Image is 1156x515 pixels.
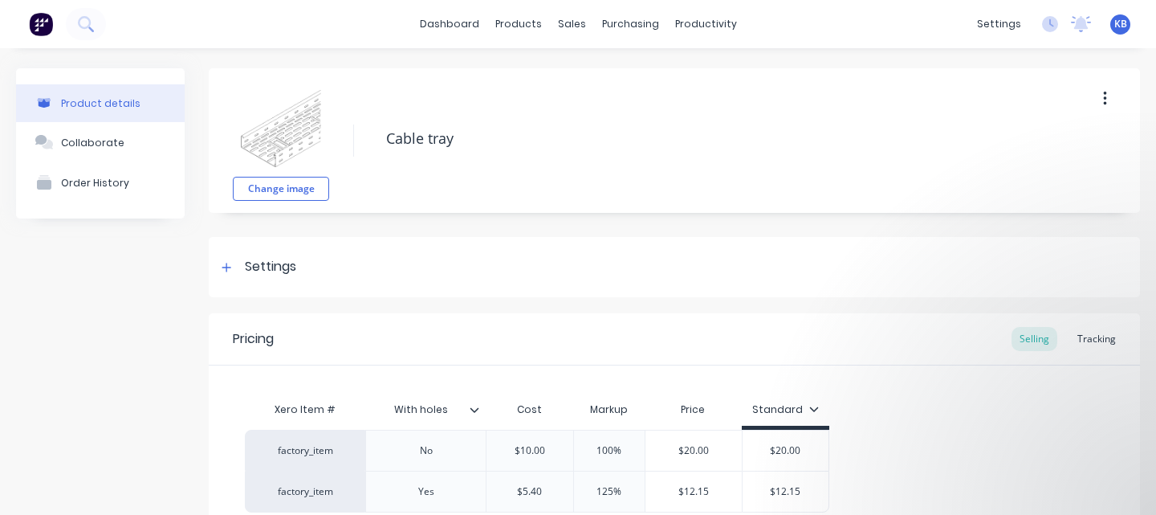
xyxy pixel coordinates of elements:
div: Standard [752,403,819,417]
div: Settings [245,257,296,277]
div: Selling [1011,327,1057,351]
div: factory_itemYes$5.40125%$12.15$12.15 [245,471,829,513]
div: Cost [486,394,573,426]
div: $12.15 [743,472,828,512]
div: Xero Item # [245,394,365,426]
div: 125% [569,472,649,512]
span: KB [1114,17,1127,31]
div: With holes [365,390,476,430]
div: factory_itemNo$10.00100%$20.00$20.00 [245,430,829,471]
div: factory_item [261,443,349,458]
div: 100% [569,431,649,471]
button: Collaborate [16,122,185,162]
div: $20.00 [645,431,743,471]
div: Order History [61,177,129,189]
div: sales [550,12,594,36]
button: Change image [233,177,329,201]
div: Product details [61,97,140,109]
div: No [386,440,466,461]
iframe: Intercom live chat [1101,460,1140,499]
div: $20.00 [743,431,828,471]
img: file [241,88,321,169]
textarea: Cable tray [378,120,1085,157]
div: $10.00 [486,431,573,471]
div: factory_item [261,484,349,499]
div: $5.40 [486,472,573,512]
button: Order History [16,162,185,202]
div: Tracking [1069,327,1124,351]
div: fileChange image [233,80,329,201]
div: Price [645,394,743,426]
img: Factory [29,12,53,36]
a: dashboard [412,12,487,36]
div: Yes [386,481,466,502]
div: settings [969,12,1029,36]
div: productivity [667,12,745,36]
div: $12.15 [645,472,743,512]
div: purchasing [594,12,667,36]
div: Markup [573,394,645,426]
div: products [487,12,550,36]
button: Product details [16,84,185,122]
div: With holes [365,394,486,426]
div: Collaborate [61,137,124,149]
div: Pricing [233,329,274,349]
